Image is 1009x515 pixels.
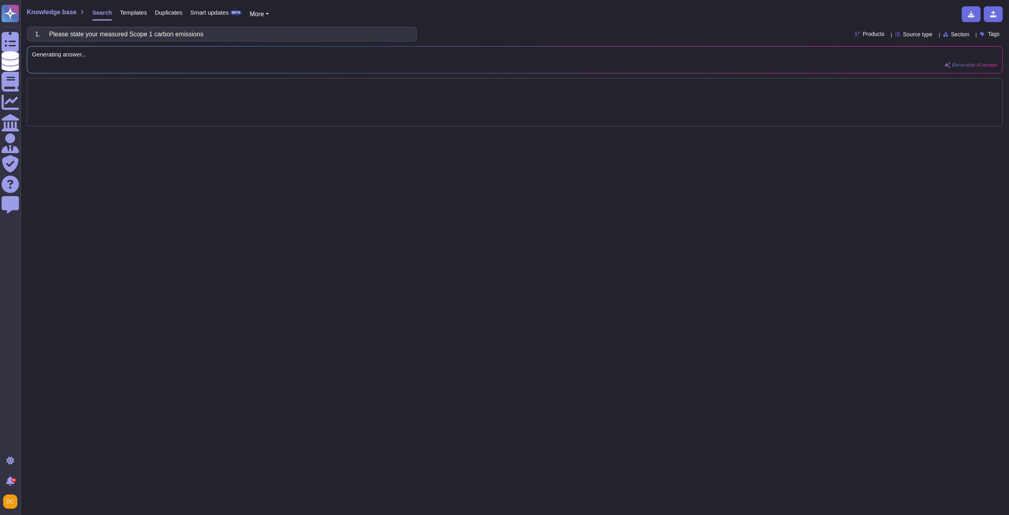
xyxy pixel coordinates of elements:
[190,9,229,15] span: Smart updates
[31,27,409,41] input: Search a question or template...
[249,11,264,17] span: More
[903,32,933,37] span: Source type
[92,9,112,15] span: Search
[988,31,1000,37] span: Tags
[120,9,147,15] span: Templates
[249,9,269,19] button: More
[951,32,970,37] span: Section
[2,493,23,510] button: user
[863,31,884,37] span: Products
[11,478,16,483] div: 9+
[3,494,17,509] img: user
[32,51,998,57] span: Generating answer...
[952,63,998,67] span: Generative AI answer
[230,10,242,15] div: BETA
[27,9,76,15] span: Knowledge base
[155,9,182,15] span: Duplicates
